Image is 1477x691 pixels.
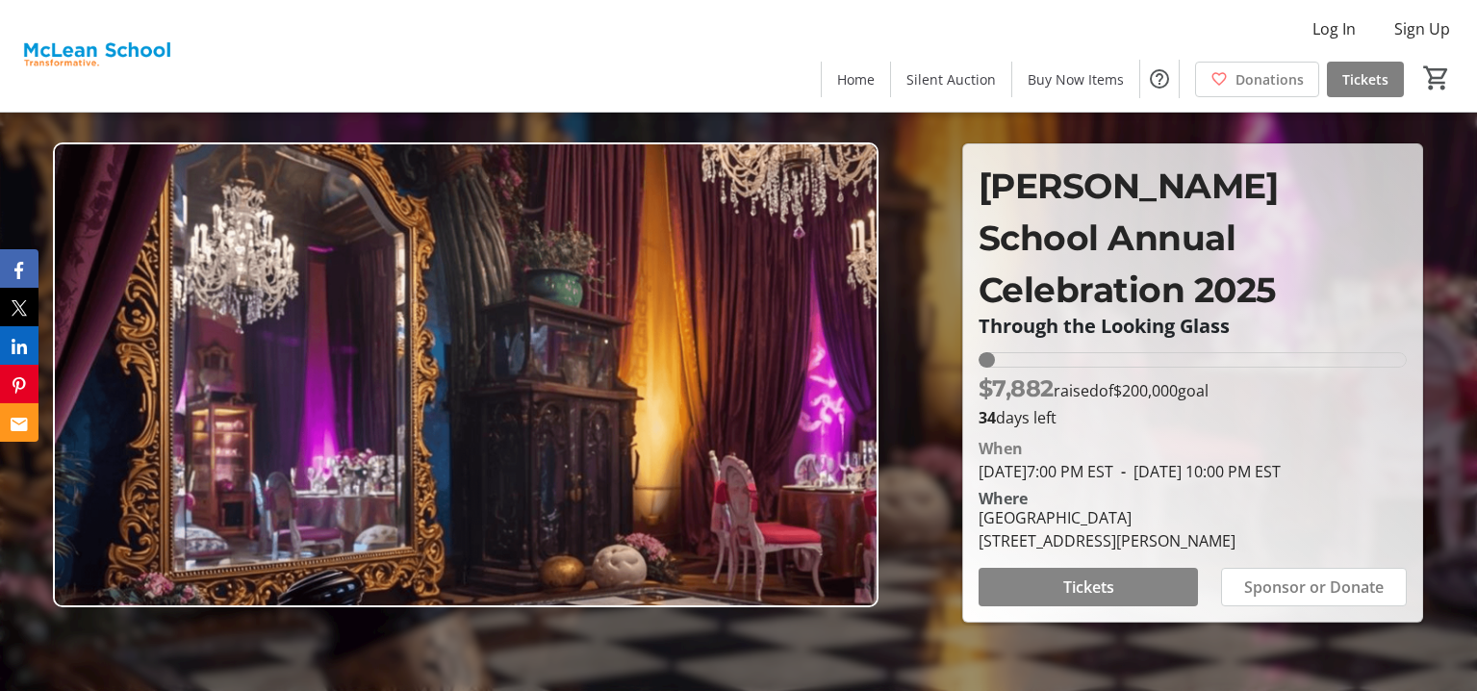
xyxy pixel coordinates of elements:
[1012,62,1139,97] a: Buy Now Items
[979,437,1023,460] div: When
[1140,60,1179,98] button: Help
[1342,69,1388,90] span: Tickets
[1113,461,1133,482] span: -
[1195,62,1319,97] a: Donations
[979,491,1028,506] div: Where
[12,8,182,104] img: McLean School's Logo
[1379,13,1465,44] button: Sign Up
[1327,62,1404,97] a: Tickets
[979,568,1199,606] button: Tickets
[979,374,1054,402] span: $7,882
[1113,461,1281,482] span: [DATE] 10:00 PM EST
[1297,13,1371,44] button: Log In
[837,69,875,90] span: Home
[53,142,878,606] img: Campaign CTA Media Photo
[1063,576,1114,599] span: Tickets
[822,62,890,97] a: Home
[979,529,1235,552] div: [STREET_ADDRESS][PERSON_NAME]
[979,352,1408,368] div: 3.941335% of fundraising goal reached
[979,316,1408,337] p: Through the Looking Glass
[1419,61,1454,95] button: Cart
[1244,576,1384,599] span: Sponsor or Donate
[891,62,1011,97] a: Silent Auction
[979,461,1113,482] span: [DATE] 7:00 PM EST
[1221,568,1407,606] button: Sponsor or Donate
[1394,17,1450,40] span: Sign Up
[979,371,1209,406] p: raised of goal
[1028,69,1124,90] span: Buy Now Items
[979,160,1408,316] p: [PERSON_NAME] School Annual Celebration 2025
[1312,17,1356,40] span: Log In
[979,506,1235,529] div: [GEOGRAPHIC_DATA]
[1113,380,1178,401] span: $200,000
[906,69,996,90] span: Silent Auction
[979,407,996,428] span: 34
[1235,69,1304,90] span: Donations
[979,406,1408,429] p: days left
